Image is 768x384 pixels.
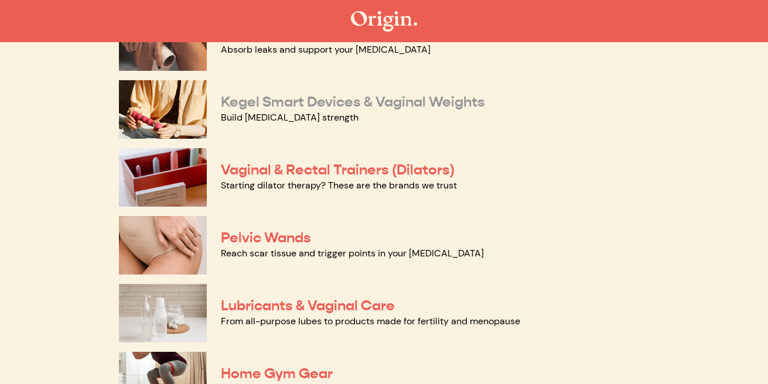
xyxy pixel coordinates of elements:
a: Vaginal & Rectal Trainers (Dilators) [221,161,455,179]
a: Lubricants & Vaginal Care [221,297,395,314]
img: Lubricants & Vaginal Care [119,284,207,342]
a: Home Gym Gear [221,365,333,382]
a: Starting dilator therapy? These are the brands we trust [221,179,457,191]
a: Kegel Smart Devices & Vaginal Weights [221,93,485,111]
a: Build [MEDICAL_DATA] strength [221,111,359,124]
a: Pelvic Wands [221,229,311,246]
img: Pelvic Wands [119,216,207,275]
a: Absorb leaks and support your [MEDICAL_DATA] [221,43,431,56]
img: Kegel Smart Devices & Vaginal Weights [119,80,207,139]
a: Reach scar tissue and trigger points in your [MEDICAL_DATA] [221,247,484,259]
a: From all-purpose lubes to products made for fertility and menopause [221,315,520,327]
img: The Origin Shop [351,11,417,32]
img: Vaginal & Rectal Trainers (Dilators) [119,148,207,207]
